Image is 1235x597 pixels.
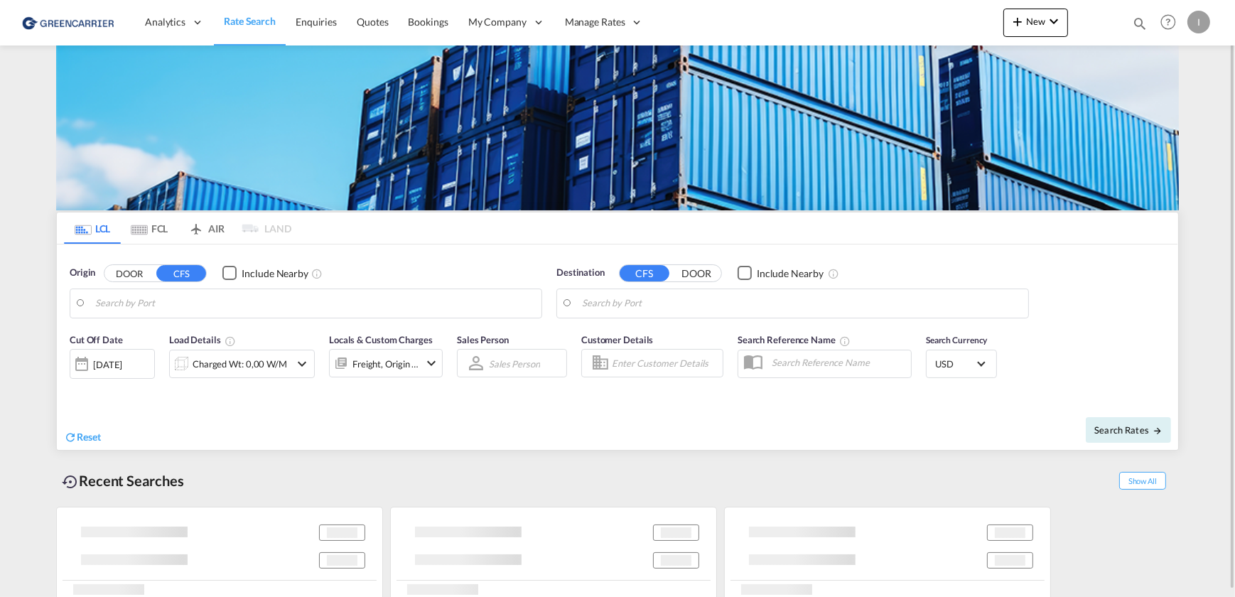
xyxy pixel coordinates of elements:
[64,431,77,443] md-icon: icon-refresh
[64,213,291,244] md-pagination-wrapper: Use the left and right arrow keys to navigate between tabs
[224,15,276,27] span: Rate Search
[1132,16,1148,31] md-icon: icon-magnify
[1153,426,1163,436] md-icon: icon-arrow-right
[1094,424,1163,436] span: Search Rates
[156,265,206,281] button: CFS
[828,268,839,279] md-icon: Unchecked: Ignores neighbouring ports when fetching rates.Checked : Includes neighbouring ports w...
[457,334,509,345] span: Sales Person
[582,293,1021,314] input: Search by Port
[738,266,824,281] md-checkbox: Checkbox No Ink
[1086,417,1171,443] button: Search Ratesicon-arrow-right
[93,358,122,371] div: [DATE]
[77,431,101,443] span: Reset
[1187,11,1210,33] div: I
[1132,16,1148,37] div: icon-magnify
[56,45,1179,210] img: GreenCarrierFCL_LCL.png
[329,349,443,377] div: Freight Origin Destinationicon-chevron-down
[70,266,95,280] span: Origin
[352,354,419,374] div: Freight Origin Destination
[95,293,534,314] input: Search by Port
[1003,9,1068,37] button: icon-plus 400-fgNewicon-chevron-down
[423,355,440,372] md-icon: icon-chevron-down
[672,265,721,281] button: DOOR
[70,334,123,345] span: Cut Off Date
[21,6,117,38] img: 1378a7308afe11ef83610d9e779c6b34.png
[620,265,669,281] button: CFS
[581,334,653,345] span: Customer Details
[839,335,851,347] md-icon: Your search will be saved by the below given name
[296,16,337,28] span: Enquiries
[169,350,315,378] div: Charged Wt: 0,00 W/Micon-chevron-down
[242,267,308,281] div: Include Nearby
[222,266,308,281] md-checkbox: Checkbox No Ink
[487,353,541,374] md-select: Sales Person
[311,268,323,279] md-icon: Unchecked: Ignores neighbouring ports when fetching rates.Checked : Includes neighbouring ports w...
[612,353,718,374] input: Enter Customer Details
[1045,13,1062,30] md-icon: icon-chevron-down
[178,213,234,244] md-tab-item: AIR
[1009,13,1026,30] md-icon: icon-plus 400-fg
[169,334,236,345] span: Load Details
[188,220,205,231] md-icon: icon-airplane
[934,353,989,374] md-select: Select Currency: $ USDUnited States Dollar
[409,16,448,28] span: Bookings
[468,15,527,29] span: My Company
[70,349,155,379] div: [DATE]
[556,266,605,280] span: Destination
[57,244,1178,450] div: Origin DOOR CFS Checkbox No InkUnchecked: Ignores neighbouring ports when fetching rates.Checked ...
[64,430,101,446] div: icon-refreshReset
[293,355,311,372] md-icon: icon-chevron-down
[738,334,851,345] span: Search Reference Name
[329,334,433,345] span: Locals & Custom Charges
[1119,472,1166,490] span: Show All
[935,357,975,370] span: USD
[193,354,287,374] div: Charged Wt: 0,00 W/M
[357,16,388,28] span: Quotes
[121,213,178,244] md-tab-item: FCL
[62,473,79,490] md-icon: icon-backup-restore
[926,335,988,345] span: Search Currency
[145,15,185,29] span: Analytics
[56,465,190,497] div: Recent Searches
[565,15,625,29] span: Manage Rates
[765,352,911,373] input: Search Reference Name
[757,267,824,281] div: Include Nearby
[1156,10,1187,36] div: Help
[225,335,236,347] md-icon: Chargeable Weight
[104,265,154,281] button: DOOR
[64,213,121,244] md-tab-item: LCL
[1156,10,1180,34] span: Help
[70,377,80,397] md-datepicker: Select
[1009,16,1062,27] span: New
